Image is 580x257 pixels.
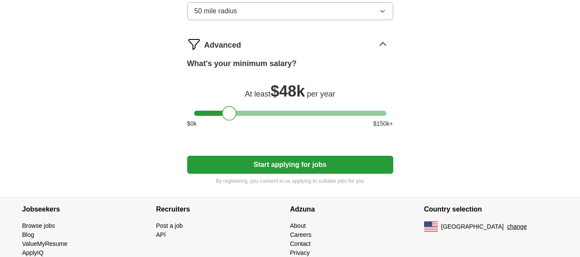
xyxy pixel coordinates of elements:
[187,58,297,70] label: What's your minimum salary?
[187,119,197,128] span: $ 0 k
[204,39,241,51] span: Advanced
[270,82,305,100] span: $ 48k
[245,90,270,98] span: At least
[290,231,312,238] a: Careers
[22,240,68,247] a: ValueMyResume
[507,222,527,231] button: change
[156,231,166,238] a: API
[373,119,393,128] span: $ 150 k+
[22,249,44,256] a: ApplyIQ
[22,222,55,229] a: Browse jobs
[187,177,393,185] p: By registering, you consent to us applying to suitable jobs for you
[424,221,438,232] img: US flag
[187,2,393,20] button: 50 mile radius
[307,90,335,98] span: per year
[156,222,183,229] a: Post a job
[187,156,393,174] button: Start applying for jobs
[290,240,311,247] a: Contact
[22,231,34,238] a: Blog
[441,222,504,231] span: [GEOGRAPHIC_DATA]
[187,37,201,51] img: filter
[290,249,310,256] a: Privacy
[194,6,237,16] span: 50 mile radius
[424,197,558,221] h4: Country selection
[290,222,306,229] a: About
